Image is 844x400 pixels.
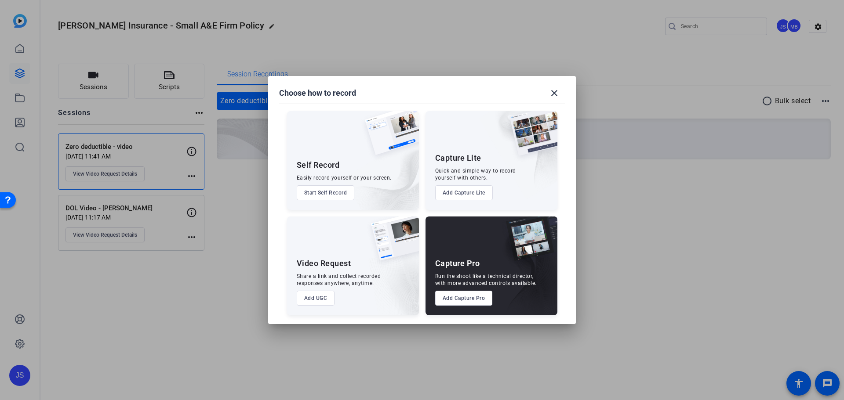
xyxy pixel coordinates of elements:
[499,216,557,270] img: capture-pro.png
[435,273,537,287] div: Run the shoot like a technical director, with more advanced controls available.
[297,185,355,200] button: Start Self Record
[435,153,481,163] div: Capture Lite
[549,88,560,98] mat-icon: close
[297,160,340,170] div: Self Record
[297,273,381,287] div: Share a link and collect recorded responses anywhere, anytime.
[364,216,419,270] img: ugc-content.png
[297,258,351,269] div: Video Request
[342,130,419,210] img: embarkstudio-self-record.png
[297,291,335,306] button: Add UGC
[503,111,557,165] img: capture-lite.png
[492,227,557,315] img: embarkstudio-capture-pro.png
[279,88,356,98] h1: Choose how to record
[435,185,493,200] button: Add Capture Lite
[297,174,392,181] div: Easily record yourself or your screen.
[479,111,557,199] img: embarkstudio-capture-lite.png
[368,244,419,315] img: embarkstudio-ugc-content.png
[435,258,480,269] div: Capture Pro
[435,167,516,181] div: Quick and simple way to record yourself with others.
[435,291,493,306] button: Add Capture Pro
[358,111,419,164] img: self-record.png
